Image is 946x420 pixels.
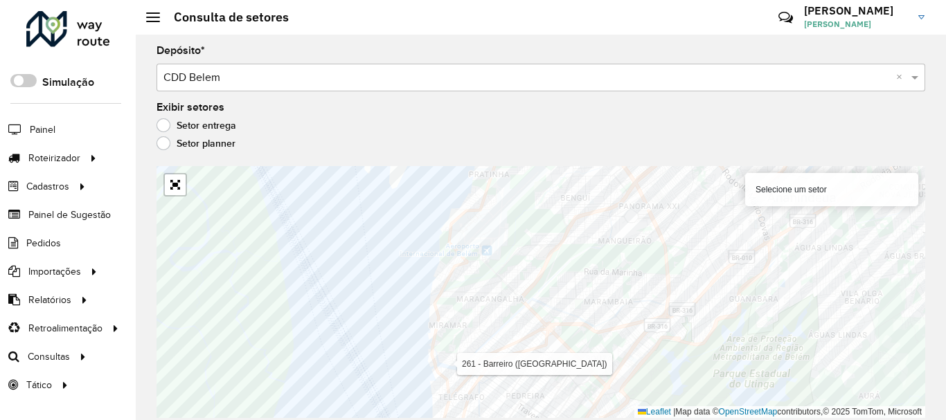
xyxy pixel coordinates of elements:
span: Painel de Sugestão [28,208,111,222]
span: | [673,407,675,417]
h3: [PERSON_NAME] [804,4,908,17]
a: OpenStreetMap [719,407,778,417]
span: Retroalimentação [28,321,102,336]
span: [PERSON_NAME] [804,18,908,30]
label: Exibir setores [157,99,224,116]
span: Pedidos [26,236,61,250]
span: Roteirizador [28,151,80,165]
span: Consultas [28,349,70,364]
div: Map data © contributors,© 2025 TomTom, Microsoft [634,406,925,418]
a: Abrir mapa em tela cheia [165,174,186,195]
label: Setor planner [157,136,235,150]
span: Cadastros [26,179,69,194]
span: Tático [26,378,52,392]
span: Importações [28,264,81,279]
a: Contato Rápido [771,3,801,33]
div: Selecione um setor [745,173,918,206]
a: Leaflet [638,407,671,417]
label: Depósito [157,42,205,59]
span: Painel [30,122,55,137]
span: Relatórios [28,293,71,307]
span: Clear all [896,69,908,86]
label: Simulação [42,74,94,91]
label: Setor entrega [157,118,236,132]
h2: Consulta de setores [160,10,289,25]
